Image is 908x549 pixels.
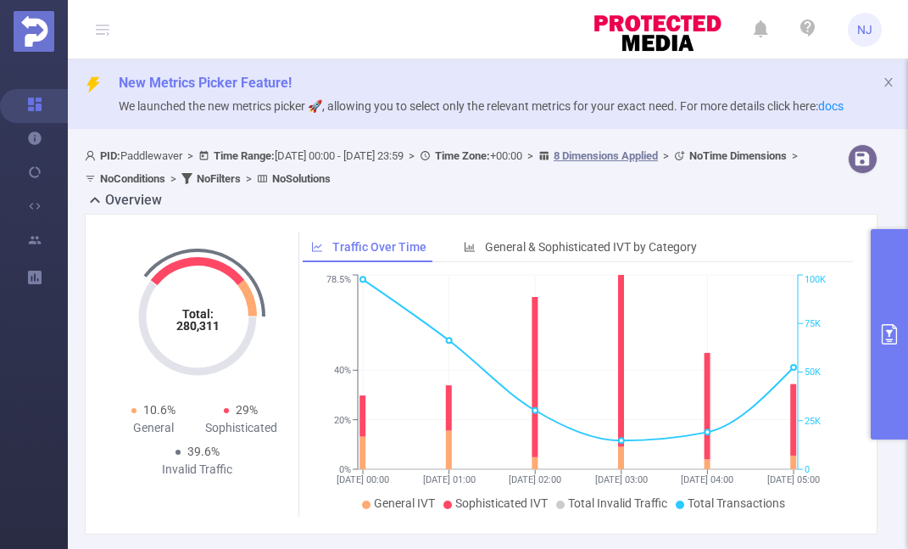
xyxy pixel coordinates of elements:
span: General & Sophisticated IVT by Category [485,240,697,254]
tspan: [DATE] 03:00 [595,474,648,485]
tspan: 25K [805,416,821,427]
span: Traffic Over Time [332,240,426,254]
span: Paddlewaver [DATE] 00:00 - [DATE] 23:59 +00:00 [85,149,803,185]
span: 39.6% [187,445,220,458]
h2: Overview [105,190,162,210]
b: No Conditions [100,172,165,185]
span: Total Invalid Traffic [568,496,667,510]
span: > [182,149,198,162]
tspan: [DATE] 00:00 [337,474,389,485]
div: Sophisticated [198,419,286,437]
span: We launched the new metrics picker 🚀, allowing you to select only the relevant metrics for your e... [119,99,844,113]
i: icon: close [883,76,894,88]
b: No Filters [197,172,241,185]
b: PID: [100,149,120,162]
a: docs [818,99,844,113]
span: Sophisticated IVT [455,496,548,510]
span: Total Transactions [688,496,785,510]
tspan: [DATE] 01:00 [423,474,476,485]
span: General IVT [374,496,435,510]
b: Time Zone: [435,149,490,162]
span: > [241,172,257,185]
tspan: 0 [805,464,810,475]
span: 10.6% [143,403,175,417]
b: Time Range: [214,149,275,162]
tspan: 280,311 [175,319,219,333]
tspan: Total: [181,307,213,321]
tspan: 20% [334,415,351,426]
span: > [165,172,181,185]
span: > [658,149,674,162]
span: > [787,149,803,162]
i: icon: line-chart [311,241,323,253]
i: icon: user [85,150,100,161]
b: No Time Dimensions [689,149,787,162]
tspan: 78.5% [326,275,351,286]
i: icon: thunderbolt [85,76,102,93]
span: 29% [236,403,258,417]
tspan: [DATE] 05:00 [767,474,820,485]
div: General [109,419,198,437]
span: NJ [857,13,872,47]
span: > [404,149,420,162]
tspan: [DATE] 02:00 [509,474,561,485]
span: > [522,149,538,162]
b: No Solutions [272,172,331,185]
tspan: 75K [805,318,821,329]
tspan: 50K [805,367,821,378]
tspan: [DATE] 04:00 [682,474,734,485]
tspan: 100K [805,275,826,286]
tspan: 40% [334,365,351,376]
div: Invalid Traffic [153,461,242,479]
button: icon: close [883,73,894,92]
i: icon: bar-chart [464,241,476,253]
u: 8 Dimensions Applied [554,149,658,162]
span: New Metrics Picker Feature! [119,75,292,91]
img: Protected Media [14,11,54,52]
tspan: 0% [339,464,351,475]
